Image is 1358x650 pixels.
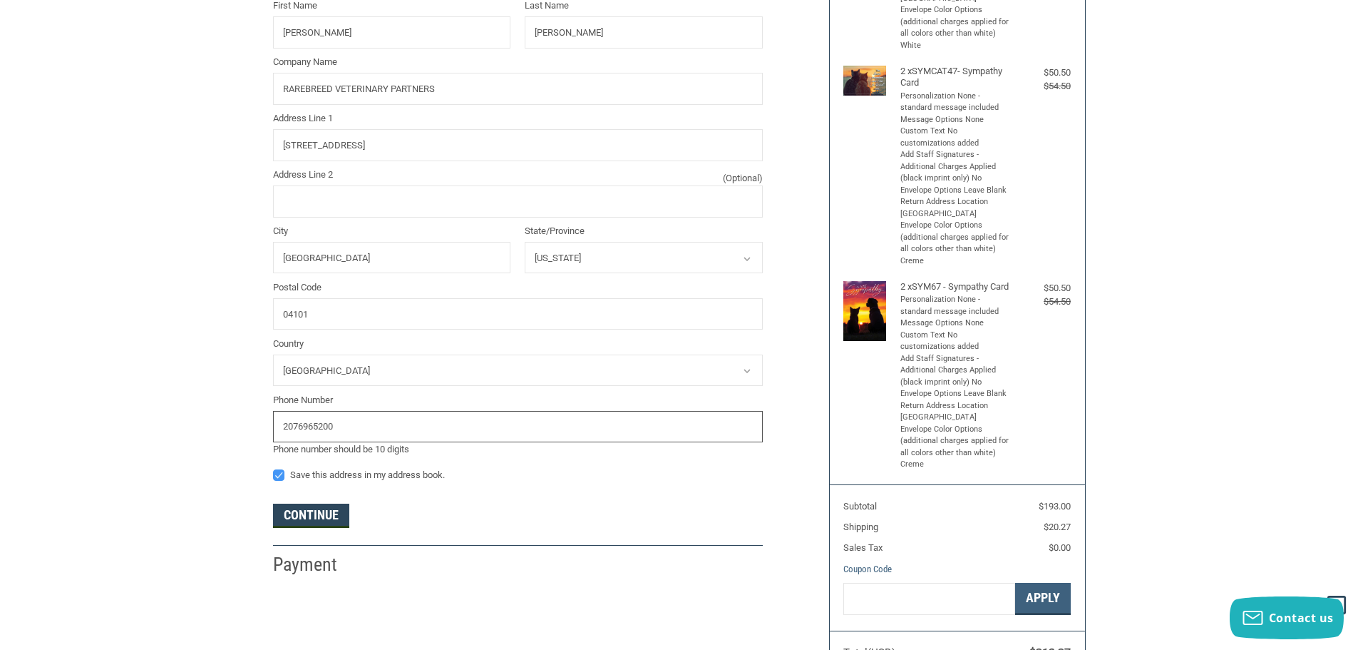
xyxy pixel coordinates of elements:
[1039,501,1071,512] span: $193.00
[900,66,1011,89] h4: 2 x SYMCAT47- Sympathy Card
[273,442,763,457] div: Phone number should be 10 digits
[273,168,763,182] label: Address Line 2
[1269,610,1334,626] span: Contact us
[900,318,1011,330] li: Message Options None
[273,280,763,295] label: Postal Code
[900,400,1011,424] li: Return Address Location [GEOGRAPHIC_DATA]
[273,504,349,528] button: Continue
[900,91,1011,114] li: Personalization None - standard message included
[525,224,763,238] label: State/Province
[843,542,883,553] span: Sales Tax
[273,55,763,69] label: Company Name
[273,469,763,481] label: Save this address in my address book.
[900,353,1011,389] li: Add Staff Signatures - Additional Charges Applied (black imprint only) No
[900,220,1011,267] li: Envelope Color Options (additional charges applied for all colors other than white) Creme
[900,4,1011,51] li: Envelope Color Options (additional charges applied for all colors other than white) White
[273,111,763,126] label: Address Line 1
[900,281,1011,293] h4: 2 x SYM67 - Sympathy Card
[1014,295,1071,309] div: $54.50
[1044,522,1071,532] span: $20.27
[900,114,1011,126] li: Message Options None
[900,126,1011,149] li: Custom Text No customizations added
[1015,583,1071,615] button: Apply
[900,294,1011,318] li: Personalization None - standard message included
[723,171,763,186] small: (Optional)
[843,564,892,574] a: Coupon Code
[1014,79,1071,93] div: $54.50
[1014,66,1071,80] div: $50.50
[900,330,1011,353] li: Custom Text No customizations added
[900,424,1011,471] li: Envelope Color Options (additional charges applied for all colors other than white) Creme
[1049,542,1071,553] span: $0.00
[843,583,1015,615] input: Gift Certificate or Coupon Code
[900,185,1011,197] li: Envelope Options Leave Blank
[900,388,1011,400] li: Envelope Options Leave Blank
[1014,281,1071,295] div: $50.50
[900,149,1011,185] li: Add Staff Signatures - Additional Charges Applied (black imprint only) No
[273,337,763,351] label: Country
[900,196,1011,220] li: Return Address Location [GEOGRAPHIC_DATA]
[273,224,511,238] label: City
[273,553,356,577] h2: Payment
[273,393,763,407] label: Phone Number
[843,522,878,532] span: Shipping
[843,501,877,512] span: Subtotal
[1230,596,1344,639] button: Contact us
